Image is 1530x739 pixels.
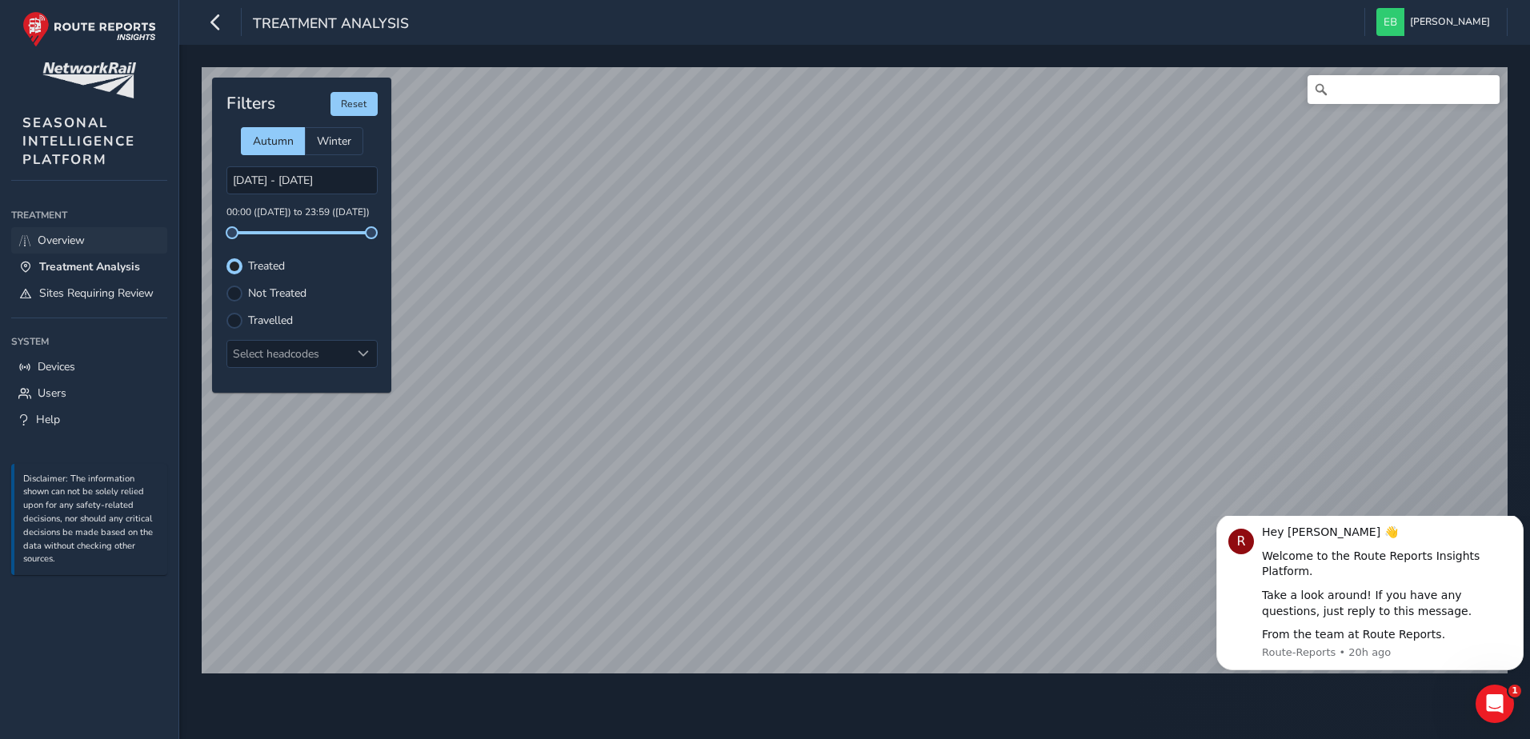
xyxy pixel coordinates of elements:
[1508,685,1521,697] span: 1
[1376,8,1496,36] button: [PERSON_NAME]
[11,254,167,280] a: Treatment Analysis
[52,111,302,127] div: From the team at Route Reports.
[23,473,159,567] p: Disclaimer: The information shown can not be solely relied upon for any safety-related decisions,...
[39,286,154,301] span: Sites Requiring Review
[1308,75,1500,104] input: Search
[36,412,60,427] span: Help
[22,114,135,169] span: SEASONAL INTELLIGENCE PLATFORM
[18,13,44,38] div: Profile image for Route-Reports
[248,261,285,272] label: Treated
[253,14,409,36] span: Treatment Analysis
[11,330,167,354] div: System
[52,9,302,25] div: Hey [PERSON_NAME] 👋
[11,203,167,227] div: Treatment
[248,315,293,326] label: Travelled
[226,94,275,114] h4: Filters
[11,406,167,433] a: Help
[330,92,378,116] button: Reset
[1410,8,1490,36] span: [PERSON_NAME]
[22,11,156,47] img: rr logo
[42,62,136,98] img: customer logo
[52,9,302,127] div: Message content
[317,134,351,149] span: Winter
[52,130,302,144] p: Message from Route-Reports, sent 20h ago
[1476,685,1514,723] iframe: Intercom live chat
[305,127,363,155] div: Winter
[11,280,167,306] a: Sites Requiring Review
[52,72,302,103] div: Take a look around! If you have any questions, just reply to this message.
[11,227,167,254] a: Overview
[39,259,140,274] span: Treatment Analysis
[38,385,66,401] span: Users
[52,33,302,64] div: Welcome to the Route Reports Insights Platform.
[11,354,167,380] a: Devices
[1210,516,1530,680] iframe: Intercom notifications message
[202,67,1508,673] canvas: Map
[38,359,75,374] span: Devices
[227,341,350,367] div: Select headcodes
[253,134,294,149] span: Autumn
[241,127,305,155] div: Autumn
[248,288,306,299] label: Not Treated
[226,206,378,220] p: 00:00 ([DATE]) to 23:59 ([DATE])
[38,233,85,248] span: Overview
[11,380,167,406] a: Users
[1376,8,1404,36] img: diamond-layout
